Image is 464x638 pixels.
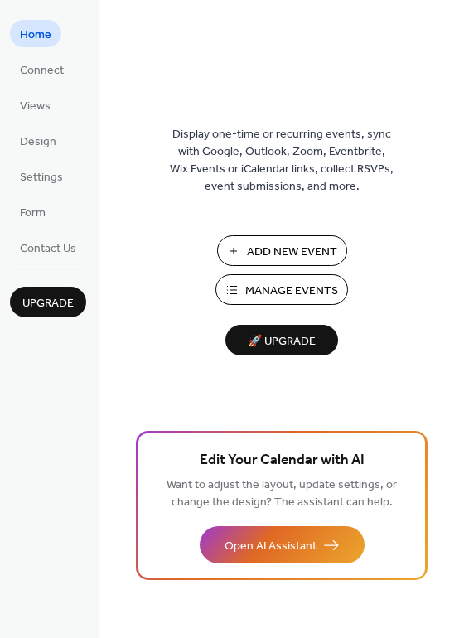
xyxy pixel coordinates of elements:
[10,127,66,154] a: Design
[20,169,63,186] span: Settings
[10,91,60,118] a: Views
[20,62,64,80] span: Connect
[167,474,397,514] span: Want to adjust the layout, update settings, or change the design? The assistant can help.
[20,240,76,258] span: Contact Us
[10,56,74,83] a: Connect
[235,331,328,353] span: 🚀 Upgrade
[20,205,46,222] span: Form
[225,325,338,355] button: 🚀 Upgrade
[10,20,61,47] a: Home
[200,449,365,472] span: Edit Your Calendar with AI
[245,283,338,300] span: Manage Events
[10,234,86,261] a: Contact Us
[10,198,56,225] a: Form
[10,162,73,190] a: Settings
[22,295,74,312] span: Upgrade
[215,274,348,305] button: Manage Events
[225,538,317,555] span: Open AI Assistant
[247,244,337,261] span: Add New Event
[217,235,347,266] button: Add New Event
[20,133,56,151] span: Design
[10,287,86,317] button: Upgrade
[200,526,365,563] button: Open AI Assistant
[20,27,51,44] span: Home
[20,98,51,115] span: Views
[170,126,394,196] span: Display one-time or recurring events, sync with Google, Outlook, Zoom, Eventbrite, Wix Events or ...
